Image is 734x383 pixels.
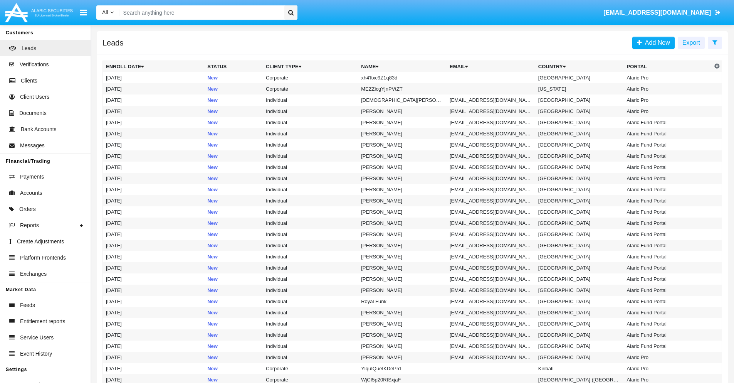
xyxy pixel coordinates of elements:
td: [DATE] [103,139,205,150]
td: New [204,184,263,195]
td: Alaric Fund Portal [624,285,712,296]
td: Individual [263,341,358,352]
td: [PERSON_NAME] [358,341,447,352]
td: Alaric Fund Portal [624,206,712,218]
td: [GEOGRAPHIC_DATA] [535,184,624,195]
td: Alaric Fund Portal [624,240,712,251]
td: New [204,363,263,374]
td: [DATE] [103,184,205,195]
span: All [102,9,108,15]
span: Feeds [20,301,35,309]
td: [EMAIL_ADDRESS][DOMAIN_NAME] [447,341,535,352]
td: [EMAIL_ADDRESS][DOMAIN_NAME] [447,173,535,184]
td: [PERSON_NAME] [358,128,447,139]
td: [EMAIL_ADDRESS][DOMAIN_NAME] [447,184,535,195]
td: [PERSON_NAME] [358,307,447,318]
td: [DATE] [103,352,205,363]
td: [GEOGRAPHIC_DATA] [535,341,624,352]
td: New [204,72,263,83]
td: [DATE] [103,273,205,285]
td: [PERSON_NAME] [358,139,447,150]
td: [EMAIL_ADDRESS][DOMAIN_NAME] [447,273,535,285]
td: [DATE] [103,150,205,162]
td: New [204,117,263,128]
td: [PERSON_NAME] [358,162,447,173]
td: [EMAIL_ADDRESS][DOMAIN_NAME] [447,318,535,329]
span: Entitlement reports [20,317,66,326]
td: [EMAIL_ADDRESS][DOMAIN_NAME] [447,218,535,229]
td: [EMAIL_ADDRESS][DOMAIN_NAME] [447,150,535,162]
td: New [204,329,263,341]
td: [GEOGRAPHIC_DATA] [535,285,624,296]
td: Alaric Fund Portal [624,162,712,173]
td: Individual [263,240,358,251]
td: New [204,229,263,240]
td: Alaric Pro [624,83,712,94]
td: Alaric Fund Portal [624,341,712,352]
span: Create Adjustments [17,238,64,246]
td: Individual [263,139,358,150]
td: [GEOGRAPHIC_DATA] [535,150,624,162]
td: [US_STATE] [535,83,624,94]
td: Individual [263,251,358,262]
td: [EMAIL_ADDRESS][DOMAIN_NAME] [447,296,535,307]
button: Export [678,37,705,49]
td: [EMAIL_ADDRESS][DOMAIN_NAME] [447,229,535,240]
span: Platform Frontends [20,254,66,262]
td: [GEOGRAPHIC_DATA] [535,307,624,318]
td: Individual [263,195,358,206]
th: Email [447,61,535,73]
td: xh4'ltxc9Z1q83d [358,72,447,83]
td: Kiribati [535,363,624,374]
td: [GEOGRAPHIC_DATA] [535,296,624,307]
td: Alaric Fund Portal [624,195,712,206]
td: [DATE] [103,251,205,262]
td: [EMAIL_ADDRESS][DOMAIN_NAME] [447,195,535,206]
span: Exchanges [20,270,47,278]
td: [PERSON_NAME] [358,117,447,128]
td: [EMAIL_ADDRESS][DOMAIN_NAME] [447,240,535,251]
td: [EMAIL_ADDRESS][DOMAIN_NAME] [447,206,535,218]
td: [PERSON_NAME] [358,106,447,117]
td: [EMAIL_ADDRESS][DOMAIN_NAME] [447,139,535,150]
td: Individual [263,94,358,106]
th: Status [204,61,263,73]
td: Alaric Fund Portal [624,128,712,139]
td: Individual [263,285,358,296]
span: Event History [20,350,52,358]
td: Individual [263,273,358,285]
td: New [204,106,263,117]
td: [PERSON_NAME] [358,206,447,218]
td: [DATE] [103,83,205,94]
span: Leads [22,44,36,52]
td: New [204,150,263,162]
td: Alaric Pro [624,363,712,374]
td: MEZZicgYjnPVtZT [358,83,447,94]
th: Country [535,61,624,73]
span: Clients [21,77,37,85]
td: [GEOGRAPHIC_DATA] [535,251,624,262]
td: Corporate [263,83,358,94]
td: Individual [263,229,358,240]
td: Individual [263,173,358,184]
td: [DATE] [103,94,205,106]
td: [GEOGRAPHIC_DATA] [535,273,624,285]
td: Alaric Fund Portal [624,117,712,128]
td: [DATE] [103,285,205,296]
td: [GEOGRAPHIC_DATA] [535,139,624,150]
td: [DATE] [103,296,205,307]
td: [GEOGRAPHIC_DATA] [535,262,624,273]
td: [GEOGRAPHIC_DATA] [535,72,624,83]
h5: Leads [102,40,124,46]
td: [GEOGRAPHIC_DATA] [535,173,624,184]
th: Enroll Date [103,61,205,73]
td: [PERSON_NAME] [358,184,447,195]
td: Alaric Fund Portal [624,251,712,262]
td: [GEOGRAPHIC_DATA] [535,117,624,128]
td: [EMAIL_ADDRESS][DOMAIN_NAME] [447,128,535,139]
td: [EMAIL_ADDRESS][DOMAIN_NAME] [447,94,535,106]
th: Name [358,61,447,73]
span: Reports [20,221,39,229]
td: [DATE] [103,307,205,318]
td: [DATE] [103,106,205,117]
